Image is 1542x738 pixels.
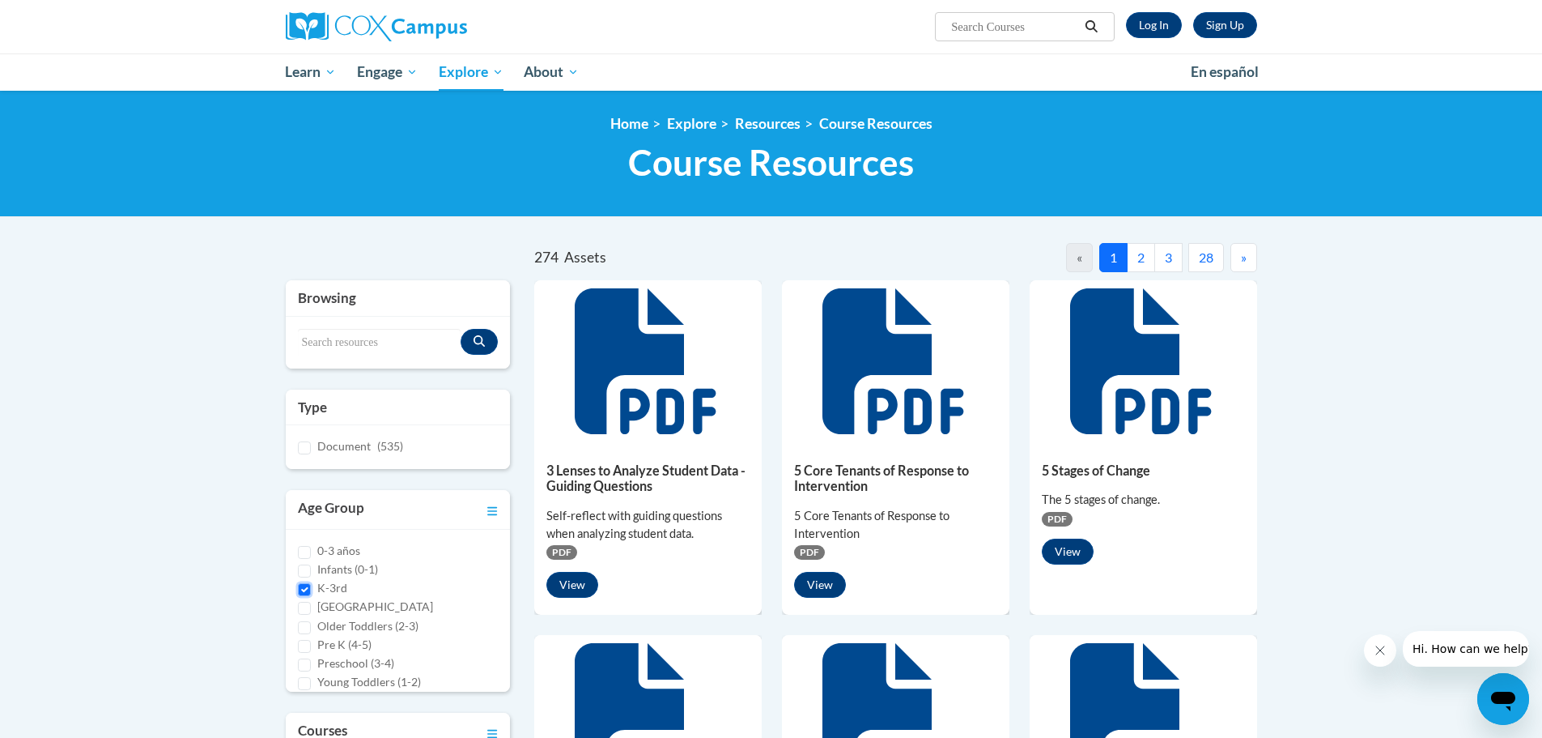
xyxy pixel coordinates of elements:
[275,53,347,91] a: Learn
[564,249,606,266] span: Assets
[628,141,914,184] span: Course Resources
[524,62,579,82] span: About
[298,288,499,308] h3: Browsing
[949,17,1079,36] input: Search Courses
[298,329,461,356] input: Search resources
[794,572,846,598] button: View
[439,62,503,82] span: Explore
[1042,491,1245,509] div: The 5 stages of change.
[794,463,997,494] h5: 5 Core Tenants of Response to Intervention
[357,62,418,82] span: Engage
[513,53,589,91] a: About
[610,115,648,132] a: Home
[735,115,801,132] a: Resources
[1154,243,1183,272] button: 3
[1241,250,1247,265] span: »
[317,561,378,578] label: Infants (0-1)
[534,249,559,266] span: 274
[317,655,394,672] label: Preschool (3-4)
[286,12,467,41] img: Cox Campus
[317,617,418,635] label: Older Toddlers (2-3)
[1403,631,1529,667] iframe: Message from company
[1042,539,1094,565] button: View
[1127,243,1155,272] button: 2
[317,542,360,560] label: 0-3 años
[1180,55,1269,89] a: En español
[10,11,131,24] span: Hi. How can we help?
[1364,634,1396,667] iframe: Close message
[298,498,364,521] h3: Age Group
[377,439,403,453] span: (535)
[1193,12,1257,38] a: Register
[1042,463,1245,478] h5: 5 Stages of Change
[1099,243,1128,272] button: 1
[1191,63,1259,80] span: En español
[428,53,514,91] a: Explore
[546,572,598,598] button: View
[298,398,499,417] h3: Type
[1079,17,1103,36] button: Search
[1042,512,1073,527] span: PDF
[487,498,498,521] a: Toggle collapse
[286,12,593,41] a: Cox Campus
[546,463,750,494] h5: 3 Lenses to Analyze Student Data - Guiding Questions
[546,545,577,560] span: PDF
[317,598,433,616] label: [GEOGRAPHIC_DATA]
[346,53,428,91] a: Engage
[261,53,1281,91] div: Main menu
[794,507,997,543] div: 5 Core Tenants of Response to Intervention
[546,507,750,543] div: Self-reflect with guiding questions when analyzing student data.
[1126,12,1182,38] a: Log In
[1188,243,1224,272] button: 28
[1477,673,1529,725] iframe: Button to launch messaging window
[317,439,371,453] span: Document
[317,636,372,654] label: Pre K (4-5)
[895,243,1256,272] nav: Pagination Navigation
[1230,243,1257,272] button: Next
[285,62,336,82] span: Learn
[317,673,421,691] label: Young Toddlers (1-2)
[461,329,498,355] button: Search resources
[317,579,347,597] label: K-3rd
[667,115,716,132] a: Explore
[819,115,932,132] a: Course Resources
[794,545,825,560] span: PDF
